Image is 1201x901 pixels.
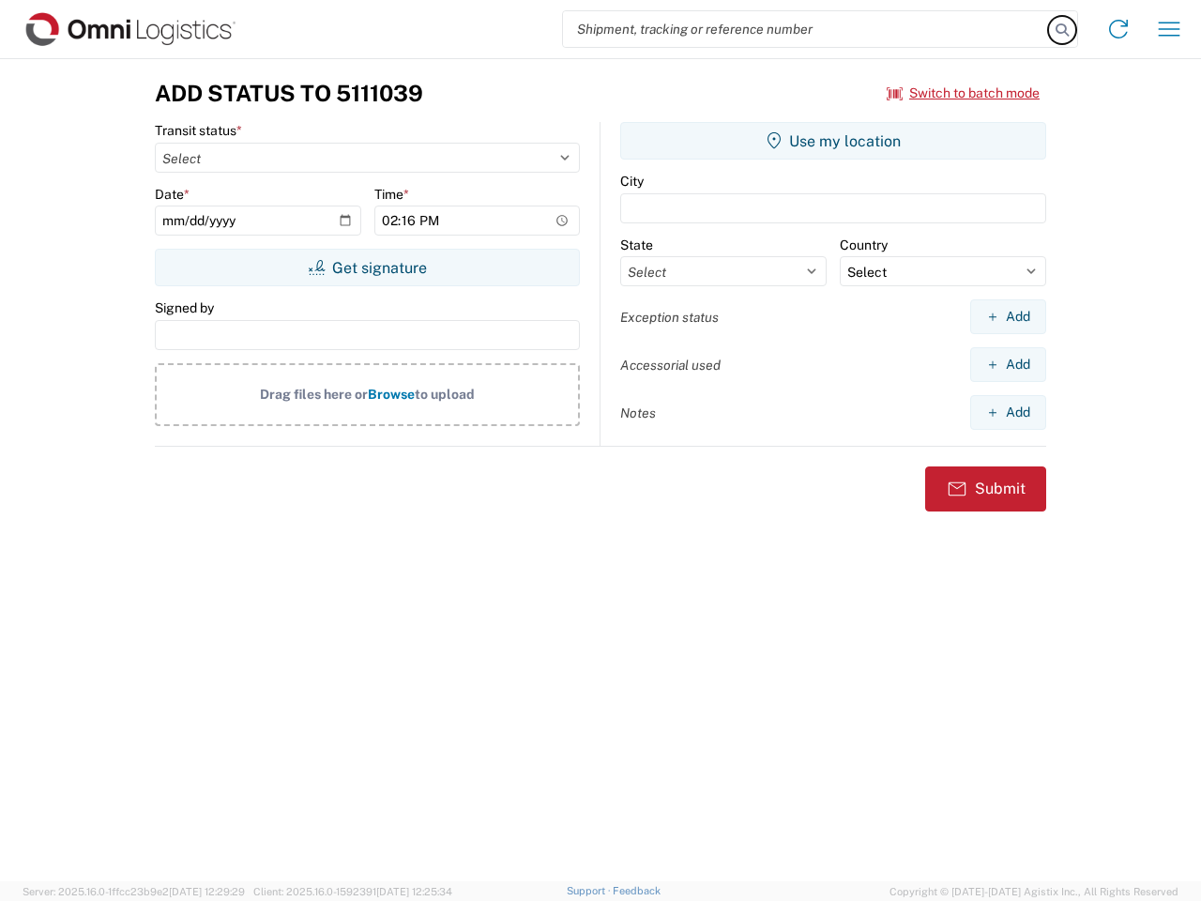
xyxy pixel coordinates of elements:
[415,387,475,402] span: to upload
[620,237,653,253] label: State
[620,173,644,190] label: City
[840,237,888,253] label: Country
[155,122,242,139] label: Transit status
[567,885,614,896] a: Support
[970,395,1046,430] button: Add
[970,347,1046,382] button: Add
[613,885,661,896] a: Feedback
[620,357,721,374] label: Accessorial used
[620,405,656,421] label: Notes
[155,249,580,286] button: Get signature
[368,387,415,402] span: Browse
[155,186,190,203] label: Date
[887,78,1040,109] button: Switch to batch mode
[970,299,1046,334] button: Add
[253,886,452,897] span: Client: 2025.16.0-1592391
[155,299,214,316] label: Signed by
[620,309,719,326] label: Exception status
[563,11,1049,47] input: Shipment, tracking or reference number
[260,387,368,402] span: Drag files here or
[376,886,452,897] span: [DATE] 12:25:34
[925,466,1046,512] button: Submit
[23,886,245,897] span: Server: 2025.16.0-1ffcc23b9e2
[155,80,423,107] h3: Add Status to 5111039
[620,122,1046,160] button: Use my location
[169,886,245,897] span: [DATE] 12:29:29
[374,186,409,203] label: Time
[889,883,1178,900] span: Copyright © [DATE]-[DATE] Agistix Inc., All Rights Reserved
